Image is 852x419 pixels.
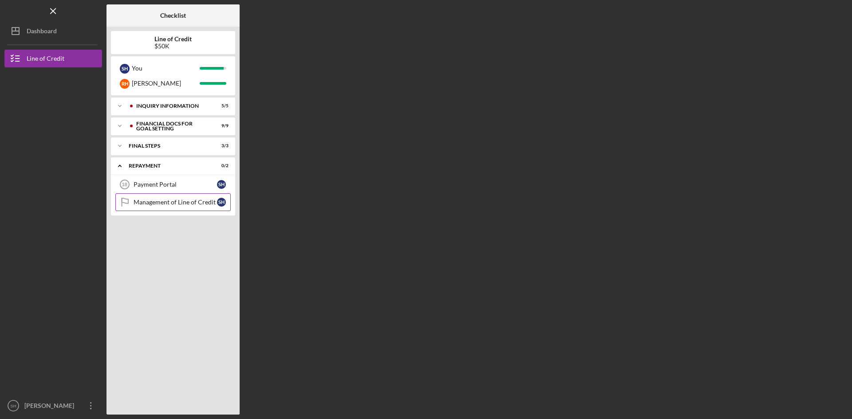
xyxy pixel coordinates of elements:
div: Line of Credit [27,50,64,70]
b: Line of Credit [154,35,192,43]
div: S H [217,198,226,207]
div: FINAL STEPS [129,143,206,149]
b: Checklist [160,12,186,19]
button: Line of Credit [4,50,102,67]
div: You [132,61,200,76]
div: [PERSON_NAME] [132,76,200,91]
text: SH [10,403,16,408]
div: 3 / 3 [213,143,229,149]
div: S H [217,180,226,189]
div: Dashboard [27,22,57,42]
div: Payment Portal [134,181,217,188]
button: SH[PERSON_NAME] [4,397,102,415]
button: Dashboard [4,22,102,40]
div: S H [120,64,130,74]
tspan: 18 [122,182,127,187]
div: $50K [154,43,192,50]
a: Management of Line of CreditSH [115,193,231,211]
div: Repayment [129,163,206,168]
a: 18Payment PortalSH [115,176,231,193]
div: [PERSON_NAME] [22,397,80,417]
div: Financial Docs for Goal Setting [136,121,206,131]
div: 9 / 9 [213,123,229,129]
div: 5 / 5 [213,103,229,109]
div: INQUIRY INFORMATION [136,103,206,109]
div: Management of Line of Credit [134,199,217,206]
div: R H [120,79,130,89]
div: 0 / 2 [213,163,229,168]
